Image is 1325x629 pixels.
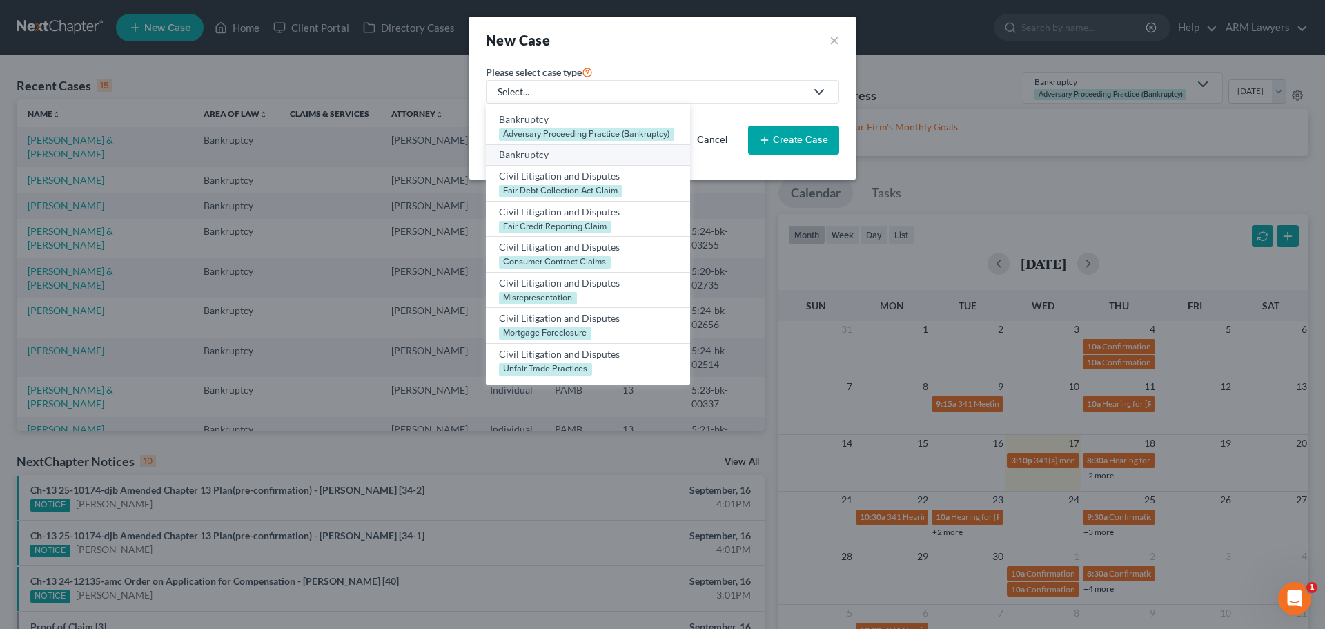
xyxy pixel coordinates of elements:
div: Consumer Contract Claims [499,256,611,269]
a: Civil Litigation and Disputes Mortgage Foreclosure [486,308,690,344]
a: Civil Litigation and Disputes Unfair Trade Practices [486,344,690,379]
a: Civil Litigation and Disputes Fair Debt Collection Act Claim [486,166,690,202]
div: Mortgage Foreclosure [499,327,591,340]
a: Bankruptcy [486,145,690,166]
div: Fair Debt Collection Act Claim [499,185,622,197]
div: Civil Litigation and Disputes [499,276,677,290]
div: Misrepresentation [499,292,577,304]
div: Civil Litigation and Disputes [499,311,677,325]
iframe: Intercom live chat [1278,582,1311,615]
button: Create Case [748,126,839,155]
div: Select... [498,85,805,99]
div: Civil Litigation and Disputes [499,240,677,254]
span: 1 [1306,582,1317,593]
a: Bankruptcy Adversary Proceeding Practice (Bankruptcy) [486,109,690,145]
div: Unfair Trade Practices [499,363,592,376]
div: Civil Litigation and Disputes [499,347,677,361]
div: Civil Litigation and Disputes [499,169,677,183]
button: × [830,30,839,50]
a: Civil Litigation and Disputes Misrepresentation [486,273,690,309]
div: Civil Litigation and Disputes [499,205,677,219]
div: Fair Credit Reporting Claim [499,221,611,233]
div: Bankruptcy [499,113,677,126]
a: Civil Litigation and Disputes Fair Credit Reporting Claim [486,202,690,238]
button: Cancel [682,126,743,154]
span: Please select case type [486,66,582,78]
a: Civil Litigation and Disputes Consumer Contract Claims [486,237,690,273]
div: Adversary Proceeding Practice (Bankruptcy) [499,128,674,141]
div: Bankruptcy [499,148,677,162]
strong: New Case [486,32,550,48]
